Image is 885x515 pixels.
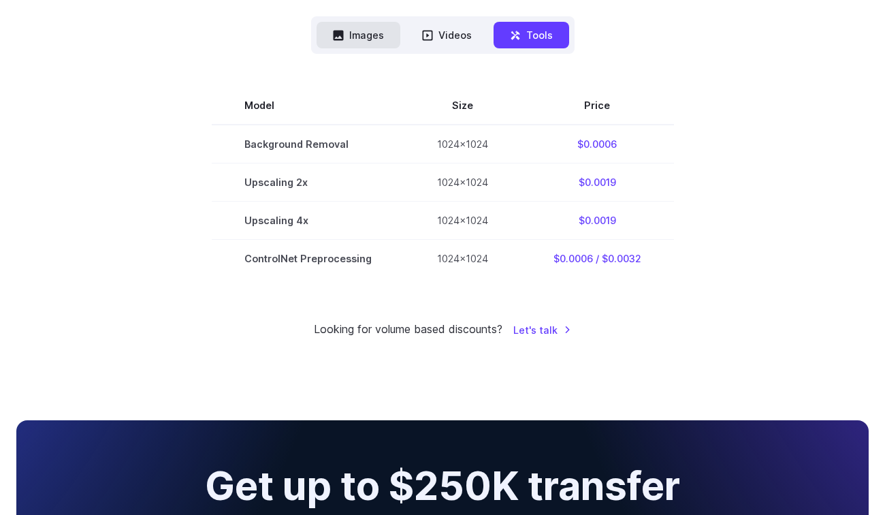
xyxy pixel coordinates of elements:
button: Videos [406,22,488,48]
td: $0.0019 [521,163,674,202]
td: 1024x1024 [404,125,521,163]
th: Model [212,87,404,125]
td: ControlNet Preprocessing [212,240,404,278]
button: Tools [494,22,569,48]
td: 1024x1024 [404,163,521,202]
a: Let's talk [513,322,571,338]
td: $0.0006 / $0.0032 [521,240,674,278]
button: Images [317,22,400,48]
th: Price [521,87,674,125]
td: Upscaling 2x [212,163,404,202]
td: Upscaling 4x [212,202,404,240]
td: $0.0006 [521,125,674,163]
th: Size [404,87,521,125]
td: 1024x1024 [404,240,521,278]
td: 1024x1024 [404,202,521,240]
td: Background Removal [212,125,404,163]
td: $0.0019 [521,202,674,240]
small: Looking for volume based discounts? [314,321,502,339]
